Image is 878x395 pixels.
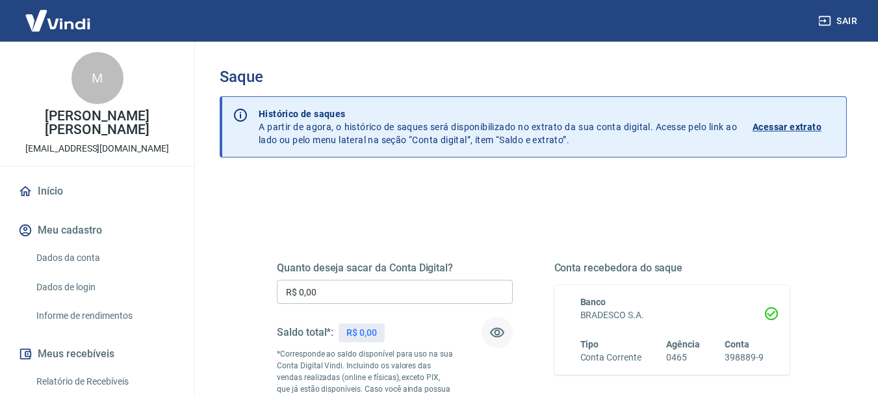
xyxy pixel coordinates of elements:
[580,308,764,322] h6: BRADESCO S.A.
[753,120,821,133] p: Acessar extrato
[580,339,599,349] span: Tipo
[31,274,179,301] a: Dados de login
[25,142,169,156] p: [EMAIL_ADDRESS][DOMAIN_NAME]
[16,1,100,40] img: Vindi
[31,368,179,395] a: Relatório de Recebíveis
[666,339,700,349] span: Agência
[16,216,179,245] button: Meu cadastro
[580,351,641,364] h6: Conta Corrente
[71,52,123,104] div: M
[259,107,737,120] p: Histórico de saques
[753,107,836,146] a: Acessar extrato
[554,262,790,275] h5: Conta recebedora do saque
[259,107,737,146] p: A partir de agora, o histórico de saques será disponibilizado no extrato da sua conta digital. Ac...
[725,351,764,364] h6: 398889-9
[31,303,179,329] a: Informe de rendimentos
[16,340,179,368] button: Meus recebíveis
[10,109,184,137] p: [PERSON_NAME] [PERSON_NAME]
[816,9,862,33] button: Sair
[16,177,179,206] a: Início
[220,68,847,86] h3: Saque
[725,339,749,349] span: Conta
[31,245,179,271] a: Dados da conta
[277,262,513,275] h5: Quanto deseja sacar da Conta Digital?
[277,326,333,339] h5: Saldo total*:
[346,326,377,340] p: R$ 0,00
[580,297,606,307] span: Banco
[666,351,700,364] h6: 0465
